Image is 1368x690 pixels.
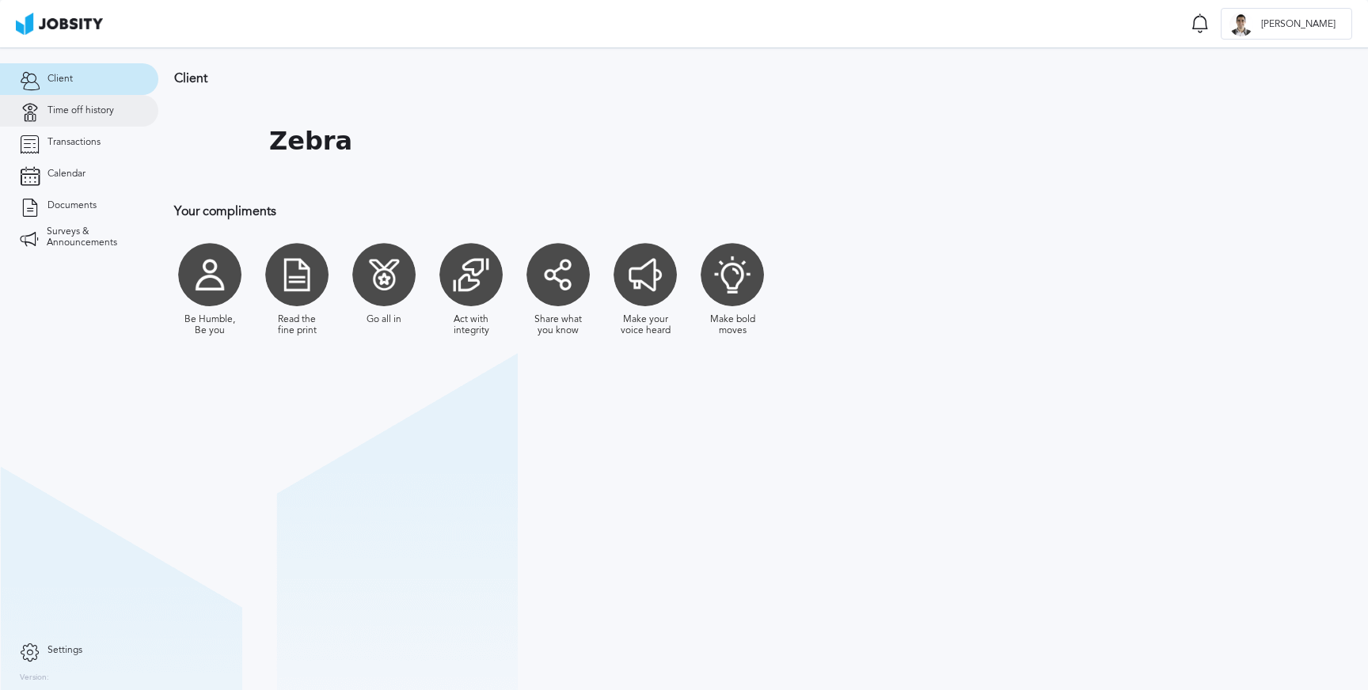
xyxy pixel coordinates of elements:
[47,105,114,116] span: Time off history
[705,314,760,336] div: Make bold moves
[1221,8,1352,40] button: C[PERSON_NAME]
[47,200,97,211] span: Documents
[47,645,82,656] span: Settings
[47,226,139,248] span: Surveys & Announcements
[47,74,73,85] span: Client
[174,71,1033,85] h3: Client
[530,314,586,336] div: Share what you know
[269,314,325,336] div: Read the fine print
[182,314,237,336] div: Be Humble, Be you
[1229,13,1253,36] div: C
[20,673,49,683] label: Version:
[617,314,673,336] div: Make your voice heard
[443,314,499,336] div: Act with integrity
[16,13,103,35] img: ab4bad089aa723f57921c736e9817d99.png
[1253,19,1343,30] span: [PERSON_NAME]
[174,204,1033,218] h3: Your compliments
[367,314,401,325] div: Go all in
[47,169,85,180] span: Calendar
[47,137,101,148] span: Transactions
[269,127,352,156] h1: Zebra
